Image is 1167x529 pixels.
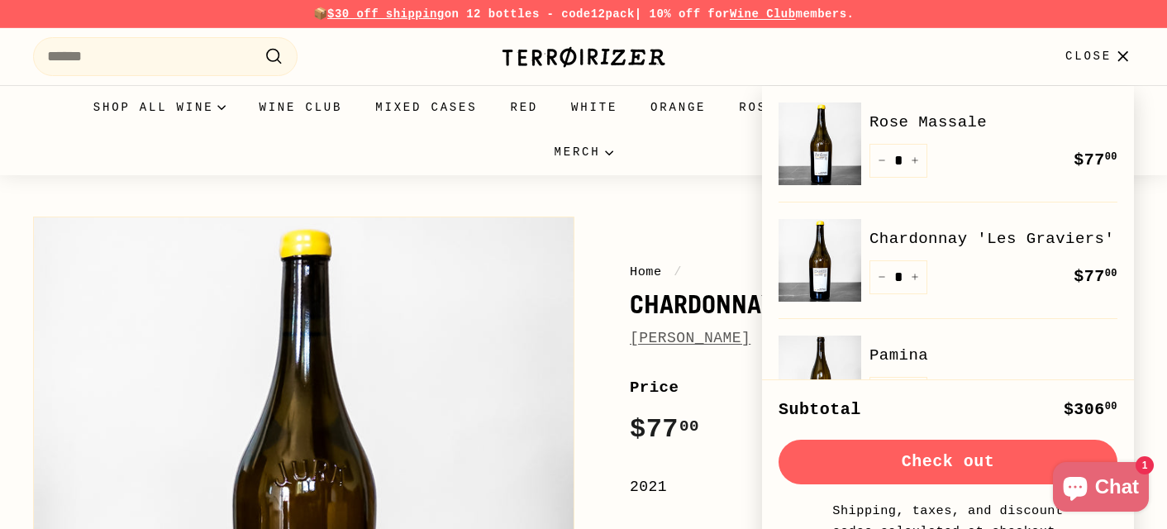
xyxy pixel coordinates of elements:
summary: Merch [537,130,629,174]
div: $306 [1064,397,1117,423]
a: Rose Massale [869,110,1117,135]
a: Chardonnay 'Les Graviers' [869,226,1117,251]
span: $30 off shipping [327,7,445,21]
button: Check out [779,440,1117,484]
img: Chardonnay 'Les Graviers' [779,219,861,302]
button: Reduce item quantity by one [869,144,894,178]
button: Increase item quantity by one [903,377,927,411]
button: Close [1055,32,1144,81]
a: Red [493,85,555,130]
span: / [669,264,686,279]
img: Rose Massale [779,102,861,185]
inbox-online-store-chat: Shopify online store chat [1048,462,1154,516]
summary: Shop all wine [77,85,243,130]
a: White [555,85,634,130]
a: Wine Club [730,7,796,21]
span: $77 [630,414,699,445]
a: Rosé [722,85,793,130]
a: Mixed Cases [359,85,493,130]
a: [PERSON_NAME] [630,330,750,346]
sup: 00 [1105,151,1117,163]
a: Orange [634,85,722,130]
img: Pamina [779,336,861,418]
a: Home [630,264,662,279]
label: Price [630,375,1134,400]
h1: Chardonnay 'Les Graviers' [630,290,1134,318]
button: Reduce item quantity by one [869,260,894,294]
span: Close [1065,47,1112,65]
div: Subtotal [779,397,861,423]
nav: breadcrumbs [630,262,1134,282]
button: Reduce item quantity by one [869,377,894,411]
button: Increase item quantity by one [903,260,927,294]
span: $77 [1074,267,1117,286]
strong: 12pack [591,7,635,21]
span: $77 [1074,150,1117,169]
p: 📦 on 12 bottles - code | 10% off for members. [33,5,1134,23]
sup: 00 [1105,268,1117,279]
a: Pamina [869,343,1117,368]
sup: 00 [1105,401,1117,412]
button: Increase item quantity by one [903,144,927,178]
a: Wine Club [242,85,359,130]
sup: 00 [679,417,699,436]
div: 2021 [630,475,1134,499]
